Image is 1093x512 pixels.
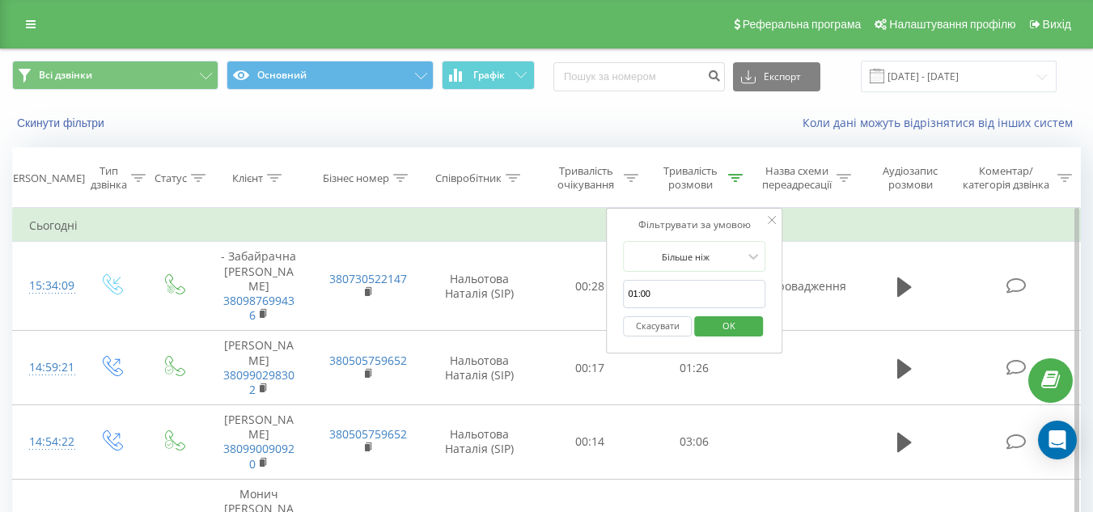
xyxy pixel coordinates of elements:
span: OK [706,313,752,338]
td: Нальотова Наталія (SIP) [422,405,538,480]
td: Впровадження [747,242,855,331]
td: [PERSON_NAME] [205,331,313,405]
td: 00:14 [538,405,642,480]
a: 380730522147 [329,271,407,286]
div: Open Intercom Messenger [1038,421,1077,459]
div: 14:54:22 [29,426,63,458]
td: Сьогодні [13,209,1081,242]
button: OK [694,316,763,336]
span: Вихід [1043,18,1071,31]
input: Пошук за номером [553,62,725,91]
div: 14:59:21 [29,352,63,383]
div: Аудіозапис розмови [870,164,951,192]
div: Тривалість розмови [657,164,724,192]
td: Нальотова Наталія (SIP) [422,242,538,331]
span: Налаштування профілю [889,18,1015,31]
a: 380505759652 [329,426,407,442]
div: Фільтрувати за умовою [623,217,765,233]
div: Тривалість очікування [553,164,620,192]
span: Всі дзвінки [39,69,92,82]
td: 00:28 [538,242,642,331]
button: Основний [227,61,433,90]
button: Графік [442,61,535,90]
span: Графік [473,70,505,81]
div: Клієнт [232,171,263,185]
div: Назва схеми переадресації [761,164,832,192]
button: Скасувати [623,316,692,336]
div: 15:34:09 [29,270,63,302]
a: Коли дані можуть відрізнятися вiд інших систем [803,115,1081,130]
button: Всі дзвінки [12,61,218,90]
a: 380987699436 [223,293,294,323]
td: 03:06 [642,405,747,480]
span: Реферальна програма [743,18,862,31]
td: Нальотова Наталія (SIP) [422,331,538,405]
td: 00:17 [538,331,642,405]
button: Експорт [733,62,820,91]
div: [PERSON_NAME] [3,171,85,185]
div: Коментар/категорія дзвінка [959,164,1053,192]
td: [PERSON_NAME] [205,405,313,480]
div: Бізнес номер [323,171,389,185]
input: 00:00 [623,280,765,308]
button: Скинути фільтри [12,116,112,130]
a: 380990298302 [223,367,294,397]
td: - Забайрачна [PERSON_NAME] [205,242,313,331]
a: 380990090920 [223,441,294,471]
a: 380505759652 [329,353,407,368]
td: 01:26 [642,331,747,405]
div: Тип дзвінка [91,164,127,192]
div: Статус [155,171,187,185]
div: Співробітник [435,171,502,185]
